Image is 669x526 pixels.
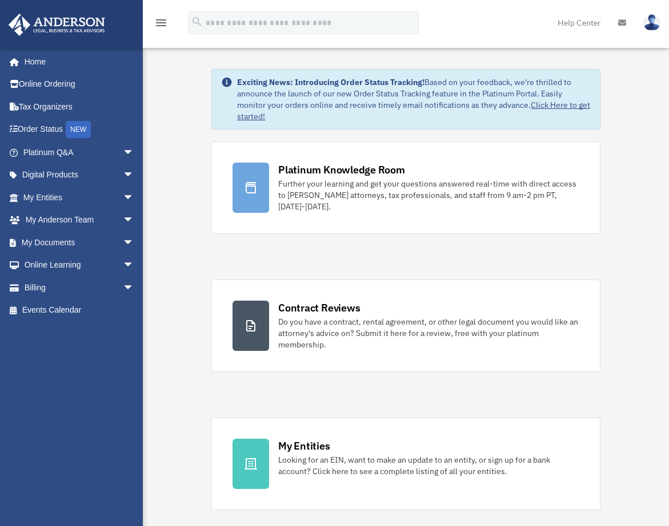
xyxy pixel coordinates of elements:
a: Online Learningarrow_drop_down [8,254,151,277]
div: Further your learning and get your questions answered real-time with direct access to [PERSON_NAM... [278,178,579,212]
div: My Entities [278,439,330,453]
div: NEW [66,121,91,138]
a: Click Here to get started! [237,100,590,122]
span: arrow_drop_down [123,186,146,209]
span: arrow_drop_down [123,231,146,254]
div: Do you have a contract, rental agreement, or other legal document you would like an attorney's ad... [278,316,579,350]
img: User Pic [643,14,660,31]
div: Contract Reviews [278,301,360,315]
i: search [191,15,203,28]
a: Digital Productsarrow_drop_down [8,164,151,187]
div: Based on your feedback, we're thrilled to announce the launch of our new Order Status Tracking fe... [237,76,591,122]
a: Order StatusNEW [8,118,151,141]
i: menu [154,16,168,30]
span: arrow_drop_down [123,276,146,300]
a: My Anderson Teamarrow_drop_down [8,209,151,232]
strong: Exciting News: Introducing Order Status Tracking! [237,77,424,87]
a: My Documentsarrow_drop_down [8,231,151,254]
a: Home [8,50,146,73]
span: arrow_drop_down [123,141,146,164]
div: Looking for an EIN, want to make an update to an entity, or sign up for a bank account? Click her... [278,454,579,477]
a: Platinum Knowledge Room Further your learning and get your questions answered real-time with dire... [211,141,600,234]
span: arrow_drop_down [123,164,146,187]
a: My Entitiesarrow_drop_down [8,186,151,209]
span: arrow_drop_down [123,254,146,277]
a: Online Ordering [8,73,151,96]
a: My Entities Looking for an EIN, want to make an update to an entity, or sign up for a bank accoun... [211,418,600,510]
a: Contract Reviews Do you have a contract, rental agreement, or other legal document you would like... [211,280,600,372]
a: Events Calendar [8,299,151,322]
div: Platinum Knowledge Room [278,163,405,177]
img: Anderson Advisors Platinum Portal [5,14,109,36]
a: Tax Organizers [8,95,151,118]
span: arrow_drop_down [123,209,146,232]
a: Platinum Q&Aarrow_drop_down [8,141,151,164]
a: menu [154,20,168,30]
a: Billingarrow_drop_down [8,276,151,299]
